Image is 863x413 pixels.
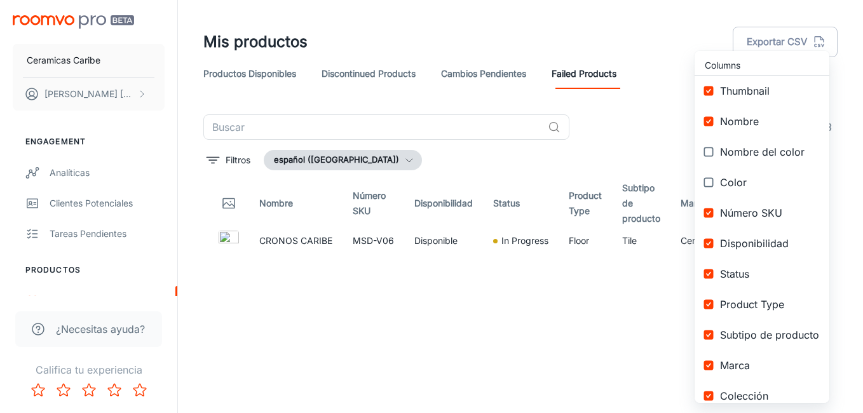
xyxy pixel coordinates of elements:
[720,236,819,251] span: Disponibilidad
[720,327,819,342] span: Subtipo de producto
[720,297,819,312] span: Product Type
[705,58,819,72] span: Columns
[720,358,819,373] span: Marca
[720,205,819,220] span: Número SKU
[720,83,819,98] span: Thumbnail
[720,175,819,190] span: Color
[720,266,819,281] span: Status
[720,144,819,159] span: Nombre del color
[720,114,819,129] span: Nombre
[720,388,819,403] span: Colección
